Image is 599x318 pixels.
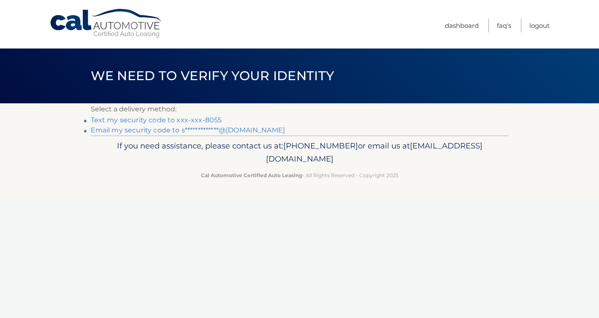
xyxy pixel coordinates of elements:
a: Logout [529,19,550,32]
span: We need to verify your identity [91,68,334,84]
a: FAQ's [497,19,511,32]
p: - All Rights Reserved - Copyright 2025 [96,171,503,180]
p: Select a delivery method: [91,103,509,115]
strong: Cal Automotive Certified Auto Leasing [201,172,302,178]
a: Text my security code to xxx-xxx-8055 [91,116,222,124]
a: Dashboard [445,19,479,32]
a: Cal Automotive [49,8,163,38]
p: If you need assistance, please contact us at: or email us at [96,139,503,166]
span: [PHONE_NUMBER] [283,141,358,151]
